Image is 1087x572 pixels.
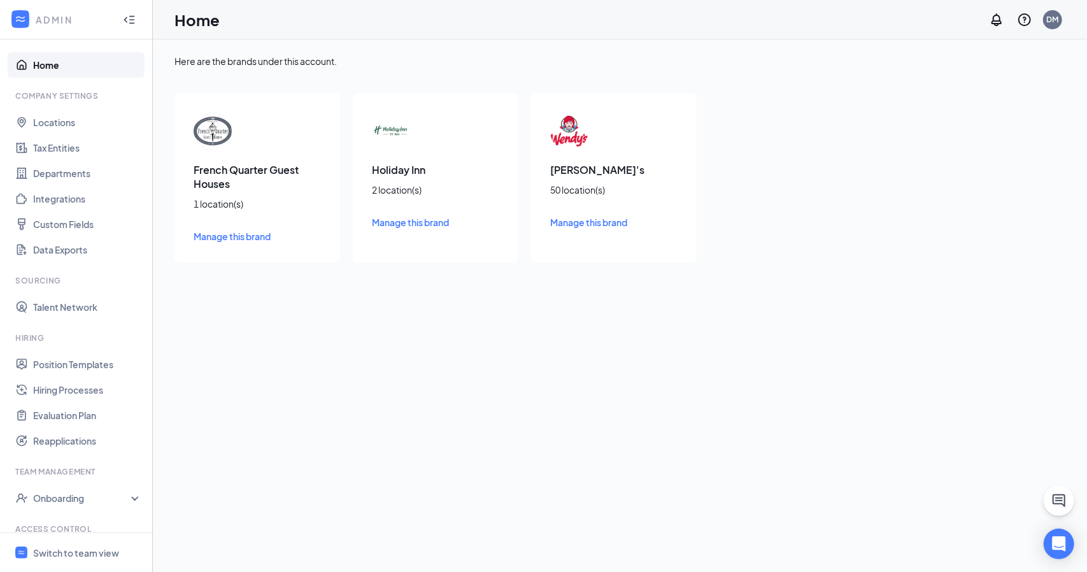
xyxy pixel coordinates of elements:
div: Switch to team view [33,547,119,559]
div: Sourcing [15,275,139,286]
svg: Notifications [989,12,1004,27]
a: Locations [33,110,142,135]
a: Evaluation Plan [33,403,142,428]
h1: Home [174,9,220,31]
div: 50 location(s) [550,183,678,196]
div: Onboarding [33,492,131,504]
div: Open Intercom Messenger [1044,529,1074,559]
a: Position Templates [33,352,142,377]
a: Manage this brand [194,229,321,243]
h3: Holiday Inn [372,163,499,177]
svg: Collapse [123,13,136,26]
span: Manage this brand [194,231,271,242]
div: ADMIN [36,13,111,26]
a: Custom Fields [33,211,142,237]
div: DM [1047,14,1059,25]
span: Manage this brand [550,217,627,228]
div: Team Management [15,466,139,477]
a: Departments [33,161,142,186]
a: Reapplications [33,428,142,454]
img: French Quarter Guest Houses logo [194,112,232,150]
button: ChatActive [1044,485,1074,516]
a: Manage this brand [372,215,499,229]
div: Company Settings [15,90,139,101]
div: Here are the brands under this account. [174,55,1065,68]
img: Wendy's logo [550,112,588,150]
span: Manage this brand [372,217,449,228]
img: Holiday Inn logo [372,112,410,150]
svg: ChatActive [1051,493,1067,508]
div: Access control [15,524,139,534]
svg: WorkstreamLogo [17,548,25,557]
h3: [PERSON_NAME]'s [550,163,678,177]
svg: QuestionInfo [1017,12,1032,27]
div: Hiring [15,332,139,343]
a: Data Exports [33,237,142,262]
a: Tax Entities [33,135,142,161]
div: 2 location(s) [372,183,499,196]
a: Manage this brand [550,215,678,229]
a: Integrations [33,186,142,211]
a: Home [33,52,142,78]
a: Talent Network [33,294,142,320]
a: Hiring Processes [33,377,142,403]
div: 1 location(s) [194,197,321,210]
svg: WorkstreamLogo [14,13,27,25]
h3: French Quarter Guest Houses [194,163,321,191]
svg: UserCheck [15,492,28,504]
